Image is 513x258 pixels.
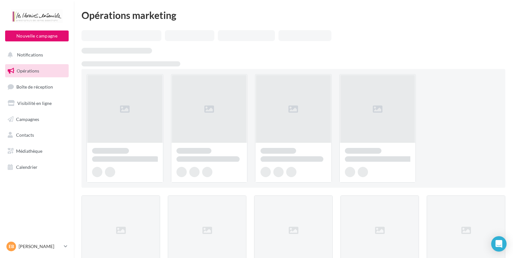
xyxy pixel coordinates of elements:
[4,113,70,126] a: Campagnes
[19,243,61,250] p: [PERSON_NAME]
[4,80,70,94] a: Boîte de réception
[5,30,69,41] button: Nouvelle campagne
[16,164,38,170] span: Calendrier
[17,100,52,106] span: Visibilité en ligne
[9,243,14,250] span: EB
[4,64,70,78] a: Opérations
[16,84,53,90] span: Boîte de réception
[4,48,67,62] button: Notifications
[4,160,70,174] a: Calendrier
[4,144,70,158] a: Médiathèque
[17,68,39,73] span: Opérations
[4,97,70,110] a: Visibilité en ligne
[16,116,39,122] span: Campagnes
[4,128,70,142] a: Contacts
[16,132,34,138] span: Contacts
[491,236,507,252] div: Open Intercom Messenger
[17,52,43,57] span: Notifications
[16,148,42,154] span: Médiathèque
[5,240,69,253] a: EB [PERSON_NAME]
[81,10,505,20] div: Opérations marketing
